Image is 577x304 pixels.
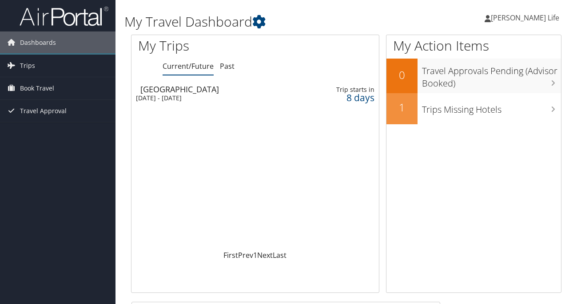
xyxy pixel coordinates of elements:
[20,55,35,77] span: Trips
[386,36,561,55] h1: My Action Items
[253,250,257,260] a: 1
[386,93,561,124] a: 1Trips Missing Hotels
[386,67,418,83] h2: 0
[20,6,108,27] img: airportal-logo.png
[273,250,287,260] a: Last
[20,77,54,99] span: Book Travel
[163,61,214,71] a: Current/Future
[325,86,374,94] div: Trip starts in
[257,250,273,260] a: Next
[124,12,420,31] h1: My Travel Dashboard
[325,94,374,102] div: 8 days
[422,99,561,116] h3: Trips Missing Hotels
[140,85,298,93] div: [GEOGRAPHIC_DATA]
[491,13,559,23] span: [PERSON_NAME] Life
[422,60,561,90] h3: Travel Approvals Pending (Advisor Booked)
[485,4,568,31] a: [PERSON_NAME] Life
[20,32,56,54] span: Dashboards
[238,250,253,260] a: Prev
[386,100,418,115] h2: 1
[386,59,561,93] a: 0Travel Approvals Pending (Advisor Booked)
[20,100,67,122] span: Travel Approval
[138,36,269,55] h1: My Trips
[220,61,235,71] a: Past
[223,250,238,260] a: First
[136,94,294,102] div: [DATE] - [DATE]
